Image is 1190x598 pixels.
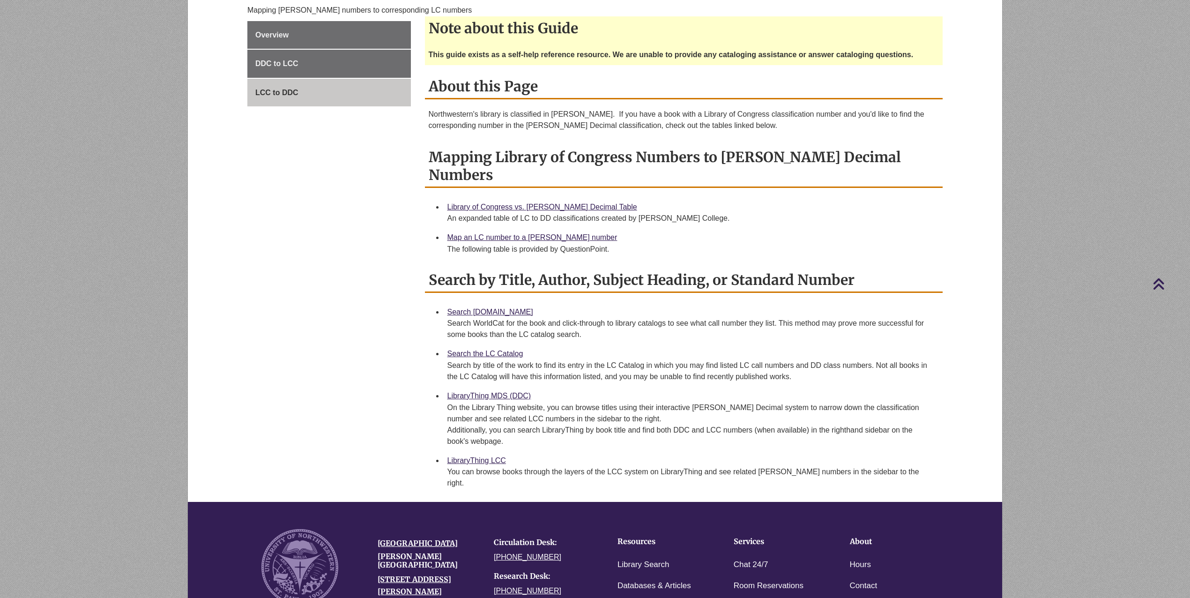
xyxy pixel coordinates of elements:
[447,456,506,464] a: LibraryThing LCC
[447,392,531,400] a: LibraryThing MDS (DDC)
[255,31,289,39] span: Overview
[447,244,936,255] div: The following table is provided by QuestionPoint.
[850,538,937,546] h4: About
[255,60,298,67] span: DDC to LCC
[425,75,943,99] h2: About this Page
[429,51,914,59] strong: This guide exists as a self-help reference resource. We are unable to provide any cataloging assi...
[447,233,617,241] a: Map an LC number to a [PERSON_NAME] number
[255,89,298,97] span: LCC to DDC
[850,558,871,572] a: Hours
[494,587,561,595] a: [PHONE_NUMBER]
[494,553,561,561] a: [PHONE_NUMBER]
[734,579,803,593] a: Room Reservations
[447,318,936,340] div: Search WorldCat for the book and click-through to library catalogs to see what call number they l...
[734,538,821,546] h4: Services
[425,268,943,293] h2: Search by Title, Author, Subject Heading, or Standard Number
[447,466,936,489] div: You can browse books through the layers of the LCC system on LibraryThing and see related [PERSON...
[425,145,943,188] h2: Mapping Library of Congress Numbers to [PERSON_NAME] Decimal Numbers
[447,308,533,316] a: Search [DOMAIN_NAME]
[247,21,411,49] a: Overview
[425,16,943,40] h2: Note about this Guide
[247,6,472,14] span: Mapping [PERSON_NAME] numbers to corresponding LC numbers
[447,360,936,382] div: Search by title of the work to find its entry in the LC Catalog in which you may find listed LC c...
[850,579,878,593] a: Contact
[447,350,523,358] a: Search the LC Catalog
[617,579,691,593] a: Databases & Articles
[617,558,669,572] a: Library Search
[378,538,458,548] a: [GEOGRAPHIC_DATA]
[617,538,705,546] h4: Resources
[494,538,596,547] h4: Circulation Desk:
[247,21,411,107] div: Guide Page Menu
[494,572,596,581] h4: Research Desk:
[447,203,637,211] a: Library of Congress vs. [PERSON_NAME] Decimal Table
[1153,277,1188,290] a: Back to Top
[247,79,411,107] a: LCC to DDC
[734,558,768,572] a: Chat 24/7
[447,213,936,224] div: An expanded table of LC to DD classifications created by [PERSON_NAME] College.
[429,109,939,131] p: Northwestern's library is classified in [PERSON_NAME]. If you have a book with a Library of Congr...
[447,402,936,447] div: On the Library Thing website, you can browse titles using their interactive [PERSON_NAME] Decimal...
[247,50,411,78] a: DDC to LCC
[378,553,480,569] h4: [PERSON_NAME][GEOGRAPHIC_DATA]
